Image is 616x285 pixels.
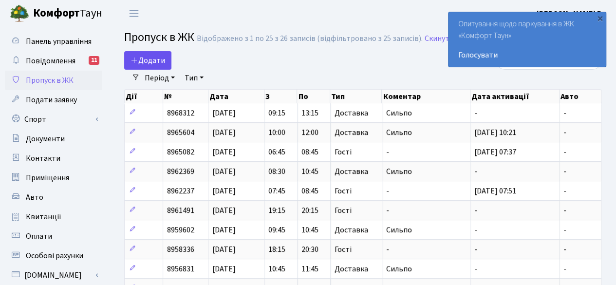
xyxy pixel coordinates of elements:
span: Сильпо [386,225,412,235]
span: Особові рахунки [26,250,83,261]
a: Голосувати [458,49,596,61]
a: Приміщення [5,168,102,188]
a: Контакти [5,149,102,168]
span: [DATE] [212,147,236,157]
th: По [297,90,330,103]
span: - [386,205,389,216]
a: Особові рахунки [5,246,102,266]
span: Приміщення [26,172,69,183]
a: Подати заявку [5,90,102,110]
span: [DATE] 07:51 [474,186,516,196]
span: 8962369 [167,166,194,177]
span: [DATE] [212,264,236,274]
span: 8961491 [167,205,194,216]
a: Квитанції [5,207,102,227]
span: Повідомлення [26,56,75,66]
div: × [595,13,605,23]
span: - [563,147,566,157]
span: - [474,225,477,235]
span: - [563,108,566,118]
span: Додати [131,55,165,66]
span: 08:45 [301,147,318,157]
span: [DATE] [212,244,236,255]
span: 8958336 [167,244,194,255]
th: Коментар [382,90,470,103]
span: 8965604 [167,127,194,138]
span: Гості [335,148,352,156]
span: - [474,205,477,216]
th: Авто [560,90,601,103]
span: [DATE] [212,225,236,235]
span: - [563,205,566,216]
span: Пропуск в ЖК [124,29,194,46]
span: Пропуск в ЖК [26,75,74,86]
span: - [474,264,477,274]
span: Доставка [335,129,368,136]
a: Додати [124,51,171,70]
div: Опитування щодо паркування в ЖК «Комфорт Таун» [448,12,606,67]
th: № [163,90,209,103]
span: Сильпо [386,264,412,274]
a: Пропуск в ЖК [5,71,102,90]
span: - [563,186,566,196]
span: Доставка [335,109,368,117]
span: Подати заявку [26,95,77,105]
a: [PERSON_NAME] В. [537,8,604,19]
span: 07:45 [268,186,285,196]
span: 8968312 [167,108,194,118]
span: [DATE] 07:37 [474,147,516,157]
span: [DATE] [212,166,236,177]
span: Панель управління [26,36,92,47]
span: - [474,166,477,177]
th: Дії [125,90,163,103]
span: Гості [335,207,352,214]
span: Доставка [335,265,368,273]
span: Доставка [335,226,368,234]
span: 20:15 [301,205,318,216]
span: - [563,127,566,138]
th: Дата [208,90,264,103]
span: Квитанції [26,211,61,222]
span: Сильпо [386,108,412,118]
a: Скинути [425,34,454,43]
a: Повідомлення11 [5,51,102,71]
span: 8965082 [167,147,194,157]
span: Доставка [335,168,368,175]
span: - [386,147,389,157]
button: Переключити навігацію [122,5,146,21]
a: [DOMAIN_NAME] [5,266,102,285]
span: 8962237 [167,186,194,196]
span: 06:45 [268,147,285,157]
span: Сильпо [386,127,412,138]
span: 10:45 [301,225,318,235]
span: Документи [26,133,65,144]
span: [DATE] [212,186,236,196]
span: Авто [26,192,43,203]
span: - [386,244,389,255]
b: Комфорт [33,5,80,21]
span: 12:00 [301,127,318,138]
span: 08:30 [268,166,285,177]
span: [DATE] [212,205,236,216]
span: [DATE] [212,127,236,138]
span: 8959602 [167,225,194,235]
span: Сильпо [386,166,412,177]
a: Спорт [5,110,102,129]
span: 13:15 [301,108,318,118]
img: logo.png [10,4,29,23]
div: Відображено з 1 по 25 з 26 записів (відфільтровано з 25 записів). [197,34,423,43]
span: - [563,225,566,235]
span: 8956831 [167,264,194,274]
span: - [474,108,477,118]
span: Гості [335,187,352,195]
span: - [474,244,477,255]
th: З [264,90,298,103]
a: Оплати [5,227,102,246]
div: 11 [89,56,99,65]
span: 19:15 [268,205,285,216]
th: Дата активації [470,90,560,103]
a: Авто [5,188,102,207]
span: 10:00 [268,127,285,138]
span: 09:45 [268,225,285,235]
